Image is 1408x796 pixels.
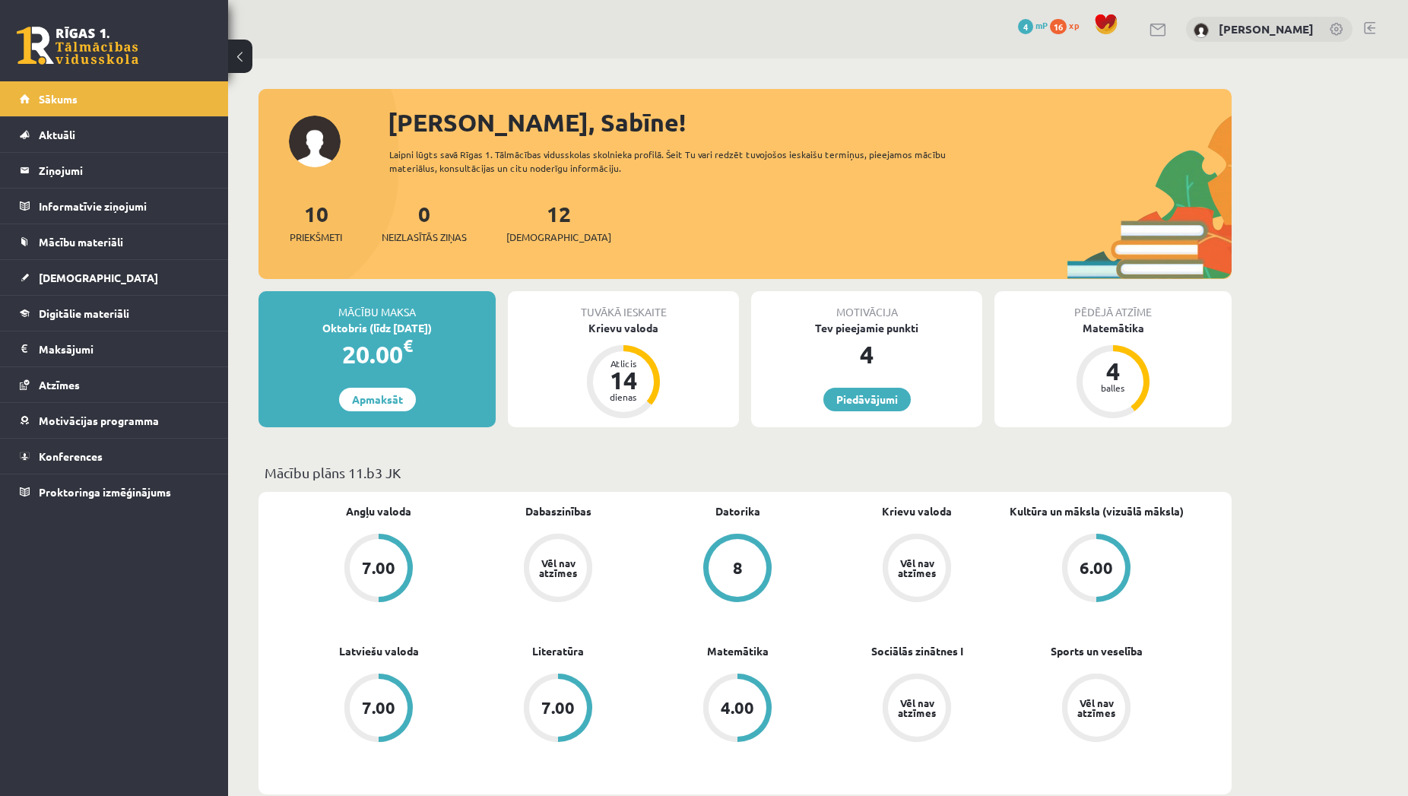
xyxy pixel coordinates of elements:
a: 7.00 [468,674,648,745]
span: € [403,335,413,357]
span: xp [1069,19,1079,31]
div: 14 [601,368,646,392]
span: 4 [1018,19,1033,34]
span: Konferences [39,449,103,463]
a: Sākums [20,81,209,116]
div: Atlicis [601,359,646,368]
a: Datorika [715,503,760,519]
a: 4 mP [1018,19,1048,31]
a: Piedāvājumi [823,388,911,411]
legend: Informatīvie ziņojumi [39,189,209,224]
p: Mācību plāns 11.b3 JK [265,462,1226,483]
span: Proktoringa izmēģinājums [39,485,171,499]
div: 4 [751,336,982,373]
a: Literatūra [532,643,584,659]
a: Krievu valoda Atlicis 14 dienas [508,320,739,420]
div: [PERSON_NAME], Sabīne! [388,104,1232,141]
a: Sports un veselība [1051,643,1143,659]
div: Vēl nav atzīmes [896,558,938,578]
div: 6.00 [1080,560,1113,576]
a: 7.00 [289,674,468,745]
span: [DEMOGRAPHIC_DATA] [506,230,611,245]
span: Mācību materiāli [39,235,123,249]
a: Dabaszinības [525,503,591,519]
span: Digitālie materiāli [39,306,129,320]
div: 7.00 [541,699,575,716]
a: Matemātika [707,643,769,659]
div: Pēdējā atzīme [994,291,1232,320]
div: Matemātika [994,320,1232,336]
a: [DEMOGRAPHIC_DATA] [20,260,209,295]
div: 4 [1090,359,1136,383]
span: 16 [1050,19,1067,34]
span: Neizlasītās ziņas [382,230,467,245]
legend: Maksājumi [39,331,209,366]
a: Vēl nav atzīmes [1007,674,1186,745]
a: 0Neizlasītās ziņas [382,200,467,245]
a: Konferences [20,439,209,474]
a: Maksājumi [20,331,209,366]
div: balles [1090,383,1136,392]
a: 10Priekšmeti [290,200,342,245]
div: Vēl nav atzīmes [537,558,579,578]
a: Latviešu valoda [339,643,419,659]
a: Ziņojumi [20,153,209,188]
div: 20.00 [258,336,496,373]
div: Oktobris (līdz [DATE]) [258,320,496,336]
div: Vēl nav atzīmes [896,698,938,718]
a: Angļu valoda [346,503,411,519]
img: Sabīne Straupeniece [1194,23,1209,38]
div: Motivācija [751,291,982,320]
div: Mācību maksa [258,291,496,320]
legend: Ziņojumi [39,153,209,188]
a: 6.00 [1007,534,1186,605]
span: mP [1035,19,1048,31]
a: 12[DEMOGRAPHIC_DATA] [506,200,611,245]
a: Krievu valoda [882,503,952,519]
a: Kultūra un māksla (vizuālā māksla) [1010,503,1184,519]
div: Tev pieejamie punkti [751,320,982,336]
span: Sākums [39,92,78,106]
a: Proktoringa izmēģinājums [20,474,209,509]
div: 7.00 [362,699,395,716]
span: Motivācijas programma [39,414,159,427]
div: 8 [733,560,743,576]
a: 16 xp [1050,19,1086,31]
a: Motivācijas programma [20,403,209,438]
span: Aktuāli [39,128,75,141]
a: 7.00 [289,534,468,605]
a: Vēl nav atzīmes [468,534,648,605]
a: Matemātika 4 balles [994,320,1232,420]
a: Mācību materiāli [20,224,209,259]
div: Vēl nav atzīmes [1075,698,1118,718]
div: 4.00 [721,699,754,716]
div: dienas [601,392,646,401]
a: Aktuāli [20,117,209,152]
div: Tuvākā ieskaite [508,291,739,320]
span: Priekšmeti [290,230,342,245]
a: Apmaksāt [339,388,416,411]
a: Atzīmes [20,367,209,402]
a: Sociālās zinātnes I [871,643,963,659]
a: Vēl nav atzīmes [827,534,1007,605]
span: [DEMOGRAPHIC_DATA] [39,271,158,284]
div: Laipni lūgts savā Rīgas 1. Tālmācības vidusskolas skolnieka profilā. Šeit Tu vari redzēt tuvojošo... [389,147,973,175]
a: [PERSON_NAME] [1219,21,1314,36]
span: Atzīmes [39,378,80,392]
a: Rīgas 1. Tālmācības vidusskola [17,27,138,65]
a: Digitālie materiāli [20,296,209,331]
a: 4.00 [648,674,827,745]
a: 8 [648,534,827,605]
div: Krievu valoda [508,320,739,336]
a: Vēl nav atzīmes [827,674,1007,745]
div: 7.00 [362,560,395,576]
a: Informatīvie ziņojumi [20,189,209,224]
